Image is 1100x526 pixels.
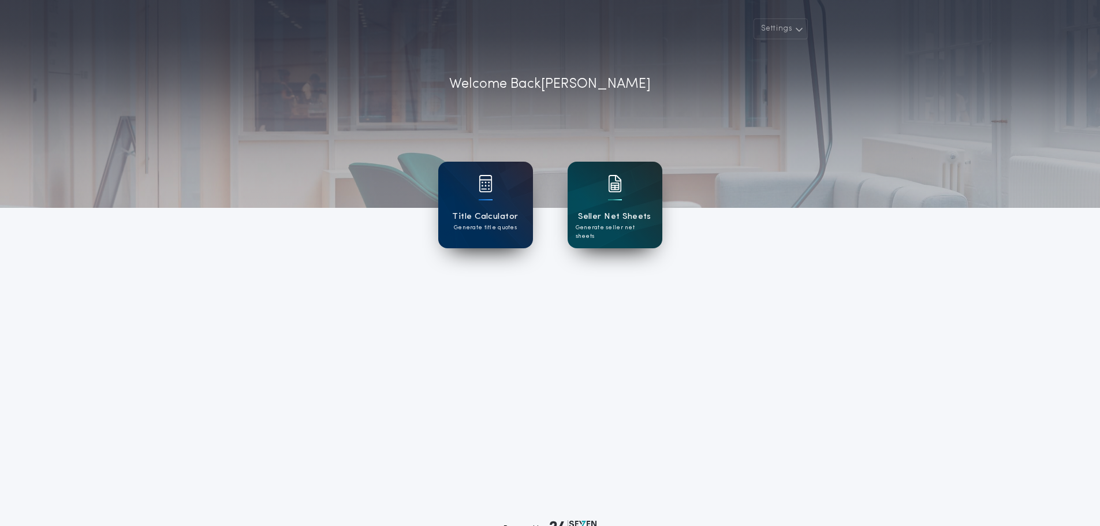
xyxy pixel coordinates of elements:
[754,18,808,39] button: Settings
[452,210,518,223] h1: Title Calculator
[576,223,654,241] p: Generate seller net sheets
[568,162,662,248] a: card iconSeller Net SheetsGenerate seller net sheets
[608,175,622,192] img: card icon
[454,223,517,232] p: Generate title quotes
[449,74,651,95] p: Welcome Back [PERSON_NAME]
[479,175,493,192] img: card icon
[438,162,533,248] a: card iconTitle CalculatorGenerate title quotes
[578,210,651,223] h1: Seller Net Sheets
